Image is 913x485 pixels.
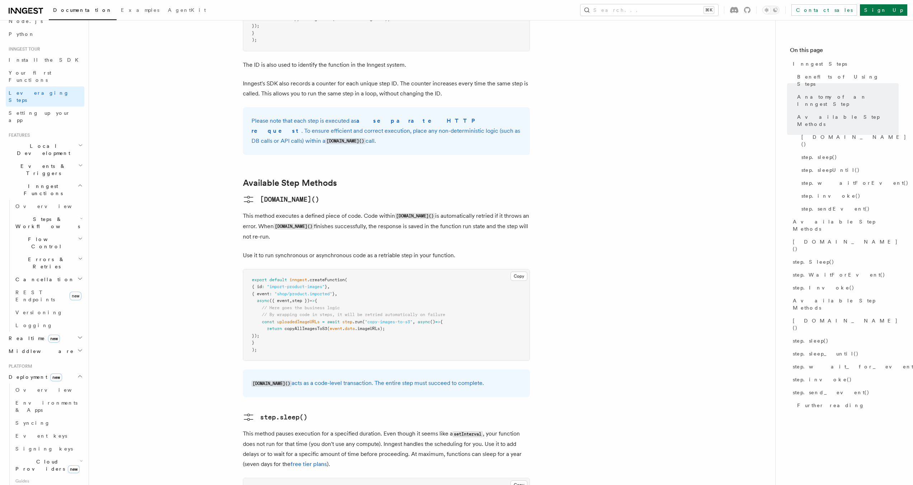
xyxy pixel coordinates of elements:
span: Further reading [797,402,865,409]
span: new [48,335,60,343]
span: }); [252,23,259,28]
a: [DOMAIN_NAME]() [790,314,899,334]
span: Anatomy of an Inngest Step [797,93,899,108]
span: export [252,277,267,282]
span: ( [332,17,335,22]
span: } [325,284,327,289]
a: Setting up your app [6,107,84,127]
span: "copy-images-to-s3" [365,319,413,324]
span: Errors & Retries [13,256,78,270]
a: REST Endpointsnew [13,286,84,306]
a: step.sleep() [799,151,899,164]
button: Local Development [6,140,84,160]
code: [DOMAIN_NAME]() [274,223,314,230]
span: await [327,319,340,324]
a: Available Step Methods [243,178,337,188]
p: The ID is also used to identify the function in the Inngest system. [243,60,530,70]
span: Benefits of Using Steps [797,73,899,88]
a: step.sendEvent() [799,202,899,215]
span: Middleware [6,348,74,355]
a: step.invoke() [790,373,899,386]
span: }); [252,333,259,338]
span: step [342,319,352,324]
button: Steps & Workflows [13,213,84,233]
span: ( [362,319,365,324]
span: , [413,319,415,324]
a: Further reading [794,399,899,412]
span: Cancellation [13,276,75,283]
span: REST Endpoints [15,289,55,302]
button: Cancellation [13,273,84,286]
a: step.waitForEvent() [799,176,899,189]
span: Realtime [6,335,60,342]
span: ({ event [269,298,290,303]
span: step.sleep() [801,154,837,161]
span: uploadedImageURLs [277,319,320,324]
span: Inngest Functions [6,183,77,197]
span: ); [252,37,257,42]
a: step.sleep() [790,334,899,347]
p: Inngest's SDK also records a counter for each unique step ID. The counter increases every time th... [243,79,530,99]
span: Environments & Apps [15,400,77,413]
span: => [310,298,315,303]
span: ( [345,277,347,282]
span: Your first Functions [9,70,51,83]
span: Node.js [9,18,43,24]
span: inngest [290,277,307,282]
button: Errors & Retries [13,253,84,273]
span: Available Step Methods [797,113,899,128]
a: Versioning [13,306,84,319]
span: new [50,373,62,381]
button: Flow Control [13,233,84,253]
div: Inngest Functions [6,200,84,332]
a: Overview [13,383,84,396]
span: { [315,298,317,303]
span: { event [252,291,269,296]
button: Copy [510,272,527,281]
span: Local Development [6,142,78,157]
span: . [342,326,345,331]
span: , [290,298,292,303]
a: Inngest Steps [790,57,899,70]
p: This method pauses execution for a specified duration. Even though it seems like a , your functio... [243,429,530,469]
a: Your first Functions [6,66,84,86]
span: Inngest Steps [793,60,847,67]
code: [DOMAIN_NAME]() [251,381,292,387]
a: Contact sales [791,4,857,16]
span: Steps & Workflows [13,216,80,230]
span: Leveraging Steps [9,90,69,103]
span: Setting up your app [9,110,70,123]
span: step.sendEvent() [801,205,870,212]
a: step.sleep() [243,411,307,423]
span: const [262,319,274,324]
span: Deployment [6,373,62,381]
a: Syncing [13,416,84,429]
a: Available Step Methods [794,110,899,131]
span: ); [252,347,257,352]
span: Features [6,132,30,138]
span: Cloud Providers [13,458,80,472]
span: async [257,298,269,303]
a: step.Sleep() [790,255,899,268]
button: Realtimenew [6,332,84,345]
span: .createFunction [307,277,345,282]
span: step.WaitForEvent() [793,271,885,278]
span: [DOMAIN_NAME]() [793,238,899,253]
span: default [269,277,287,282]
span: ( [327,326,330,331]
button: Middleware [6,345,84,358]
span: data [345,326,355,331]
span: step.Invoke() [793,284,855,291]
button: Cloud Providersnew [13,455,84,475]
h4: On this page [790,46,899,57]
a: step.sleepUntil() [799,164,899,176]
a: Signing keys [13,442,84,455]
span: copyAllImagesToS3 [290,17,332,22]
span: // By wrapping code in steps, it will be retried automatically on failure [262,312,445,317]
span: // Here goes the business logic [262,305,340,310]
span: Examples [121,7,159,13]
span: . [347,17,350,22]
span: , [327,284,330,289]
span: .imageURLs); [360,17,390,22]
span: return [267,326,282,331]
